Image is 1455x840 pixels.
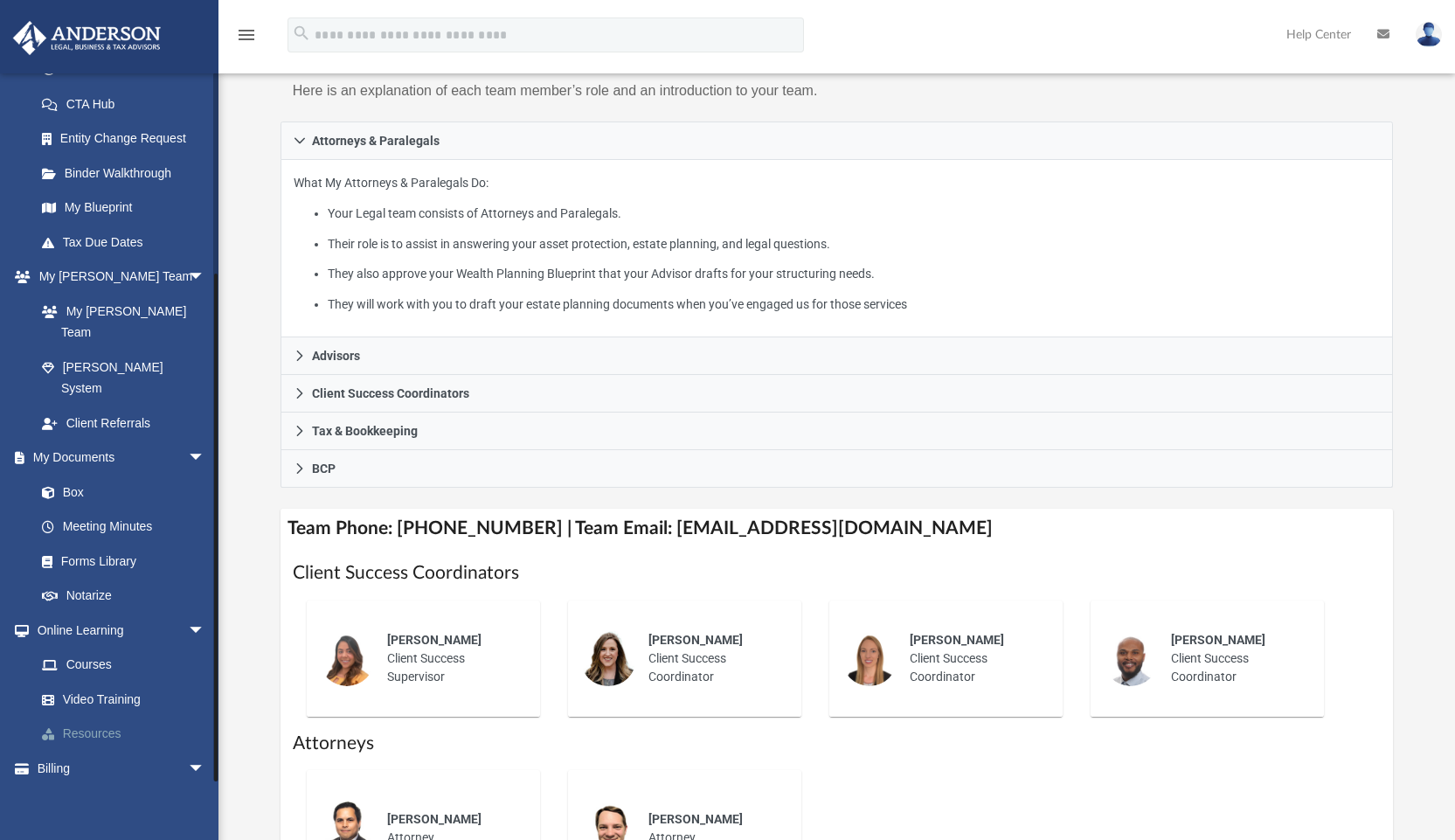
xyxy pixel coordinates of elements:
a: menu [236,33,257,45]
a: Meeting Minutes [24,510,223,545]
span: Attorneys & Paralegals [312,135,440,147]
div: Client Success Coordinator [636,619,789,698]
h4: Team Phone: [PHONE_NUMBER] | Team Email: [EMAIL_ADDRESS][DOMAIN_NAME] [281,509,1394,548]
h1: Client Success Coordinators [293,560,1382,586]
a: [PERSON_NAME] System [24,350,223,406]
img: thumbnail [842,630,897,686]
a: My Documentsarrow_drop_down [12,441,223,476]
span: arrow_drop_down [188,441,223,476]
div: Client Success Coordinator [897,619,1050,698]
a: Forms Library [24,544,214,579]
span: [PERSON_NAME] [1171,633,1265,647]
p: Here is an explanation of each team member’s role and an introduction to your team. [293,79,825,103]
img: thumbnail [1103,630,1159,686]
a: Advisors [281,337,1394,375]
i: search [292,24,311,43]
a: Notarize [24,579,223,614]
a: My [PERSON_NAME] Team [24,294,214,350]
div: Attorneys & Paralegals [281,160,1394,337]
span: [PERSON_NAME] [648,633,743,647]
img: User Pic [1416,22,1442,47]
a: Binder Walkthrough [24,156,232,191]
p: What My Attorneys & Paralegals Do: [294,172,1381,315]
i: menu [236,24,257,45]
li: Your Legal team consists of Attorneys and Paralegals. [328,203,1380,225]
a: BCP [281,450,1394,488]
a: Attorneys & Paralegals [281,121,1394,160]
a: Video Training [24,682,223,717]
li: Their role is to assist in answering your asset protection, estate planning, and legal questions. [328,233,1380,255]
a: Resources [24,717,232,752]
li: They will work with you to draft your estate planning documents when you’ve engaged us for those ... [328,294,1380,316]
span: [PERSON_NAME] [387,812,482,826]
span: [PERSON_NAME] [387,633,482,647]
span: [PERSON_NAME] [910,633,1004,647]
a: Client Referrals [24,406,223,441]
img: thumbnail [580,630,636,686]
a: My Blueprint [24,191,223,226]
a: My [PERSON_NAME] Teamarrow_drop_down [12,260,223,295]
a: Box [24,475,214,510]
a: CTA Hub [24,87,232,121]
img: Anderson Advisors Platinum Portal [8,21,166,55]
span: arrow_drop_down [188,751,223,787]
a: Courses [24,648,232,683]
a: Tax & Bookkeeping [281,413,1394,450]
span: arrow_drop_down [188,260,223,295]
span: Advisors [312,350,360,362]
span: Client Success Coordinators [312,387,469,399]
a: Client Success Coordinators [281,375,1394,413]
span: arrow_drop_down [188,613,223,649]
a: Billingarrow_drop_down [12,751,232,786]
span: Tax & Bookkeeping [312,425,418,437]
div: Client Success Coordinator [1159,619,1312,698]
span: [PERSON_NAME] [648,812,743,826]
a: Tax Due Dates [24,225,232,260]
div: Client Success Supervisor [375,619,528,698]
img: thumbnail [319,630,375,686]
li: They also approve your Wealth Planning Blueprint that your Advisor drafts for your structuring ne... [328,263,1380,285]
a: Online Learningarrow_drop_down [12,613,232,648]
span: BCP [312,462,336,475]
h1: Attorneys [293,731,1382,756]
a: Entity Change Request [24,121,232,156]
